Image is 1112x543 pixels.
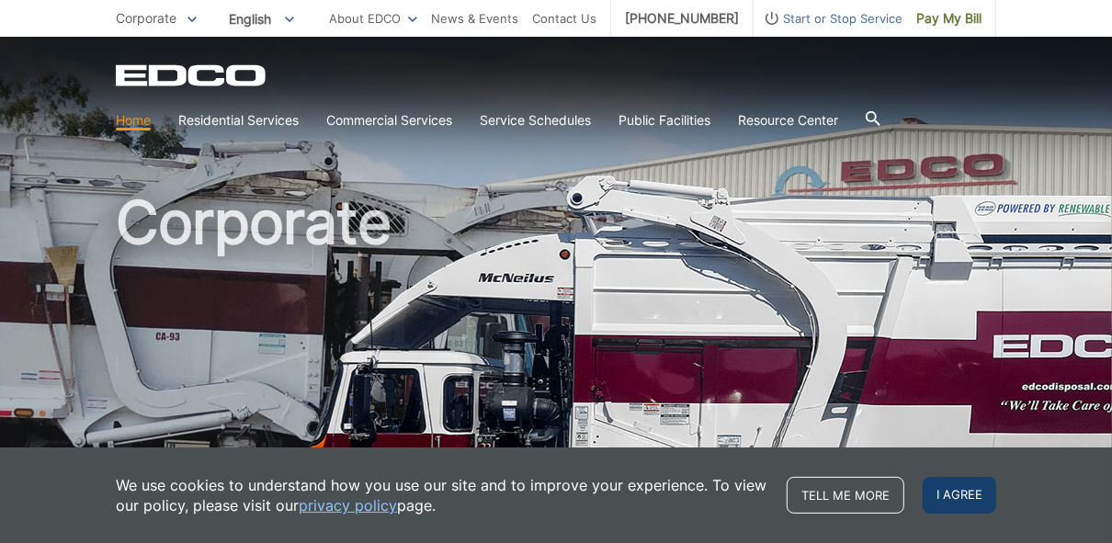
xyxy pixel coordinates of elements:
a: News & Events [431,8,518,28]
a: Commercial Services [326,110,452,130]
a: Resource Center [738,110,838,130]
a: Public Facilities [618,110,710,130]
span: English [215,4,308,34]
span: Pay My Bill [916,8,982,28]
p: We use cookies to understand how you use our site and to improve your experience. To view our pol... [116,475,768,515]
span: I agree [923,477,996,514]
a: Tell me more [787,477,904,514]
a: Contact Us [532,8,596,28]
span: Corporate [116,10,176,26]
a: Home [116,110,151,130]
a: Service Schedules [480,110,591,130]
a: EDCD logo. Return to the homepage. [116,64,268,86]
a: privacy policy [299,495,397,515]
a: Residential Services [178,110,299,130]
a: About EDCO [329,8,417,28]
